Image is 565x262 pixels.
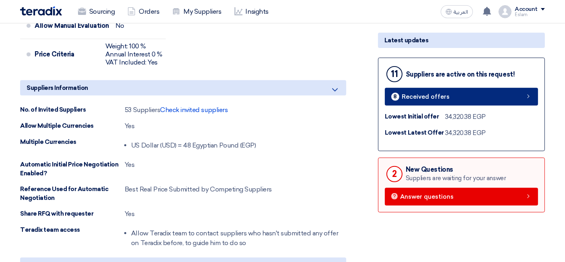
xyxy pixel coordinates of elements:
div: Suppliers are waiting for your answer [406,174,506,183]
li: US Dollar (USD) = 48 Egyptian Pound (EGP) [131,137,256,154]
div: 34,320.38 EGP [445,128,486,138]
img: profile_test.png [499,5,512,18]
a: 8 Received offers [385,88,538,106]
div: Annual Interest 0 % [105,50,162,58]
div: Best Real Price Submitted by Competing Suppliers [125,185,272,194]
div: 34,320.38 EGP [445,112,486,122]
div: 8 [391,93,399,101]
a: Answer questions [385,188,538,206]
div: 11 [386,66,403,82]
div: Suppliers are active on this request! [406,71,515,78]
div: Allow Manual Evaluation [35,16,109,35]
div: 53 Suppliers [125,105,228,115]
div: Share RFQ with requester [20,209,125,218]
a: Orders [121,3,166,21]
div: Reference Used for Automatic Negotiation [20,185,125,203]
li: Allow Teradix team to contact suppliers who hasn't submitted any offer on Teradix before, to guid... [131,225,346,251]
span: Answer questions [400,194,454,200]
div: Multiple Currencies [20,137,125,147]
div: Latest updates [378,33,545,48]
div: Yes [125,209,135,219]
span: Check invited suppliers [160,106,228,114]
img: Teradix logo [20,6,62,16]
button: العربية [441,5,473,18]
div: Lowest Latest Offer [385,128,445,137]
a: My Suppliers [166,3,228,21]
div: Yes [125,121,135,131]
span: Suppliers Information [27,83,88,92]
div: Allow Multiple Currencies [20,121,125,131]
div: Weight: 100 % [105,42,162,50]
div: Price Criteria [35,45,99,64]
div: Yes [125,160,135,170]
div: No [115,22,124,30]
div: Account [515,6,538,13]
div: VAT Included: Yes [105,58,162,67]
div: Lowest Initial offer [385,112,445,121]
span: العربية [454,9,468,15]
div: No. of Invited Suppliers [20,105,125,114]
div: Eslam [515,12,545,17]
span: Received offers [402,94,450,100]
a: Insights [228,3,275,21]
div: Teradix team access [20,225,125,235]
div: Automatic Initial Price Negotiation Enabled? [20,160,125,178]
div: New Questions [406,166,506,173]
a: Sourcing [72,3,121,21]
div: 2 [386,166,403,182]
